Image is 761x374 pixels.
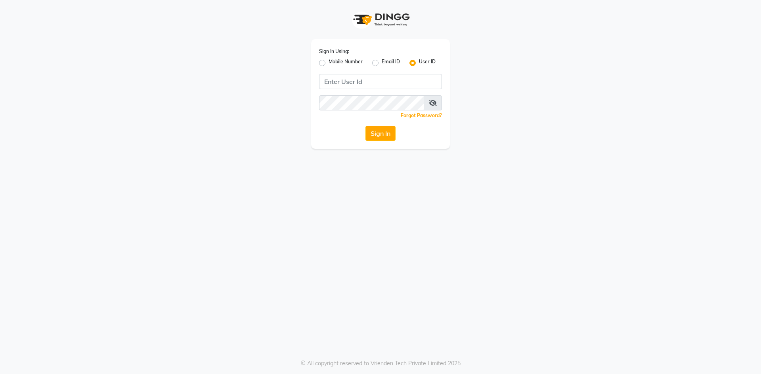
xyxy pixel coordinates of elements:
input: Username [319,74,442,89]
a: Forgot Password? [401,112,442,118]
input: Username [319,95,424,110]
label: Sign In Using: [319,48,349,55]
label: Email ID [382,58,400,68]
label: Mobile Number [329,58,363,68]
button: Sign In [365,126,396,141]
img: logo1.svg [349,8,412,31]
label: User ID [419,58,436,68]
